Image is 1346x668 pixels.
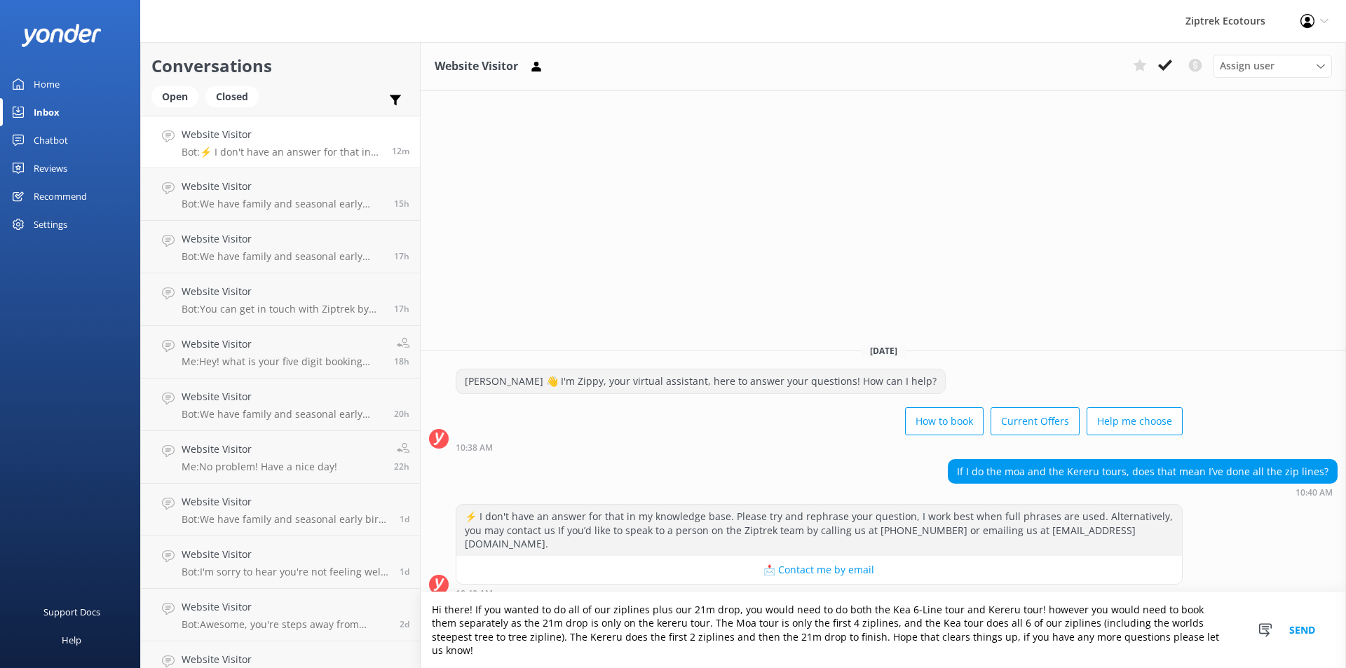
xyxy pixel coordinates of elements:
p: Me: No problem! Have a nice day! [182,461,337,473]
a: Website VisitorBot:You can get in touch with Ziptrek by emailing [EMAIL_ADDRESS][DOMAIN_NAME] or ... [141,273,420,326]
button: Send [1276,592,1328,668]
button: Help me choose [1087,407,1183,435]
a: Open [151,88,205,104]
div: Chatbot [34,126,68,154]
div: Reviews [34,154,67,182]
h4: Website Visitor [182,652,389,667]
div: Oct 15 2025 10:38am (UTC +13:00) Pacific/Auckland [456,442,1183,452]
div: Oct 15 2025 10:40am (UTC +13:00) Pacific/Auckland [456,588,1183,598]
div: ⚡ I don't have an answer for that in my knowledge base. Please try and rephrase your question, I ... [456,505,1182,556]
p: Me: Hey! what is your five digit booking reference (it will begin with a 4) and your email addres... [182,355,383,368]
span: Oct 14 2025 05:06pm (UTC +13:00) Pacific/Auckland [394,303,409,315]
strong: 10:38 AM [456,444,493,452]
span: Oct 14 2025 05:16pm (UTC +13:00) Pacific/Auckland [394,250,409,262]
strong: 10:40 AM [1296,489,1333,497]
a: Website VisitorBot:⚡ I don't have an answer for that in my knowledge base. Please try and rephras... [141,116,420,168]
a: Website VisitorMe:Hey! what is your five digit booking reference (it will begin with a 4) and you... [141,326,420,379]
a: Website VisitorBot:I'm sorry to hear you're not feeling well. To cancel your booking, please cont... [141,536,420,589]
span: Assign user [1220,58,1274,74]
p: Bot: I'm sorry to hear you're not feeling well. To cancel your booking, please contact our friend... [182,566,389,578]
div: Open [151,86,198,107]
span: Oct 13 2025 06:51am (UTC +13:00) Pacific/Auckland [400,618,409,630]
h3: Website Visitor [435,57,518,76]
h4: Website Visitor [182,547,389,562]
p: Bot: Awesome, you're steps away from ziplining! It's easiest to book your zipline experience onli... [182,618,389,631]
div: Help [62,626,81,654]
span: Oct 15 2025 10:40am (UTC +13:00) Pacific/Auckland [392,145,409,157]
span: Oct 14 2025 04:45pm (UTC +13:00) Pacific/Auckland [394,355,409,367]
a: Website VisitorMe:No problem! Have a nice day!22h [141,431,420,484]
div: If I do the moa and the Kereru tours, does that mean I’ve done all the zip lines? [949,460,1337,484]
h4: Website Visitor [182,442,337,457]
div: Inbox [34,98,60,126]
div: Support Docs [43,598,100,626]
div: Oct 15 2025 10:40am (UTC +13:00) Pacific/Auckland [948,487,1338,497]
span: Oct 14 2025 12:40pm (UTC +13:00) Pacific/Auckland [394,461,409,472]
p: Bot: You can get in touch with Ziptrek by emailing [EMAIL_ADDRESS][DOMAIN_NAME] or calling [PHONE... [182,303,383,315]
a: Closed [205,88,266,104]
h4: Website Visitor [182,179,383,194]
img: yonder-white-logo.png [21,24,102,47]
span: Oct 13 2025 11:11am (UTC +13:00) Pacific/Auckland [400,566,409,578]
span: Oct 14 2025 06:56pm (UTC +13:00) Pacific/Auckland [394,198,409,210]
h2: Conversations [151,53,409,79]
h4: Website Visitor [182,284,383,299]
span: Oct 14 2025 02:49pm (UTC +13:00) Pacific/Auckland [394,408,409,420]
h4: Website Visitor [182,231,383,247]
div: Home [34,70,60,98]
button: Current Offers [991,407,1080,435]
h4: Website Visitor [182,494,389,510]
button: 📩 Contact me by email [456,556,1182,584]
a: Website VisitorBot:We have family and seasonal early bird discounts available, which change throu... [141,484,420,536]
h4: Website Visitor [182,336,383,352]
p: Bot: We have family and seasonal early bird discounts available! These offers can change througho... [182,408,383,421]
a: Website VisitorBot:We have family and seasonal early bird discounts available! These offers can c... [141,379,420,431]
div: Assign User [1213,55,1332,77]
span: [DATE] [862,345,906,357]
p: Bot: ⚡ I don't have an answer for that in my knowledge base. Please try and rephrase your questio... [182,146,381,158]
div: Closed [205,86,259,107]
p: Bot: We have family and seasonal early bird discounts available, which change throughout the year... [182,513,389,526]
p: Bot: We have family and seasonal early bird discounts available, which change throughout the year... [182,198,383,210]
div: Settings [34,210,67,238]
span: Oct 13 2025 09:54pm (UTC +13:00) Pacific/Auckland [400,513,409,525]
a: Website VisitorBot:We have family and seasonal early bird discounts available, which change throu... [141,168,420,221]
h4: Website Visitor [182,599,389,615]
div: [PERSON_NAME] 👋 I'm Zippy, your virtual assistant, here to answer your questions! How can I help? [456,369,945,393]
a: Website VisitorBot:We have family and seasonal early bird discounts available, and they change th... [141,221,420,273]
a: Website VisitorBot:Awesome, you're steps away from ziplining! It's easiest to book your zipline e... [141,589,420,641]
div: Recommend [34,182,87,210]
p: Bot: We have family and seasonal early bird discounts available, and they change throughout the y... [182,250,383,263]
h4: Website Visitor [182,127,381,142]
strong: 10:40 AM [456,589,493,598]
h4: Website Visitor [182,389,383,404]
button: How to book [905,407,984,435]
textarea: Hi there! If you wanted to do all of our ziplines plus our 21m drop, you would need to do both th... [421,592,1346,668]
